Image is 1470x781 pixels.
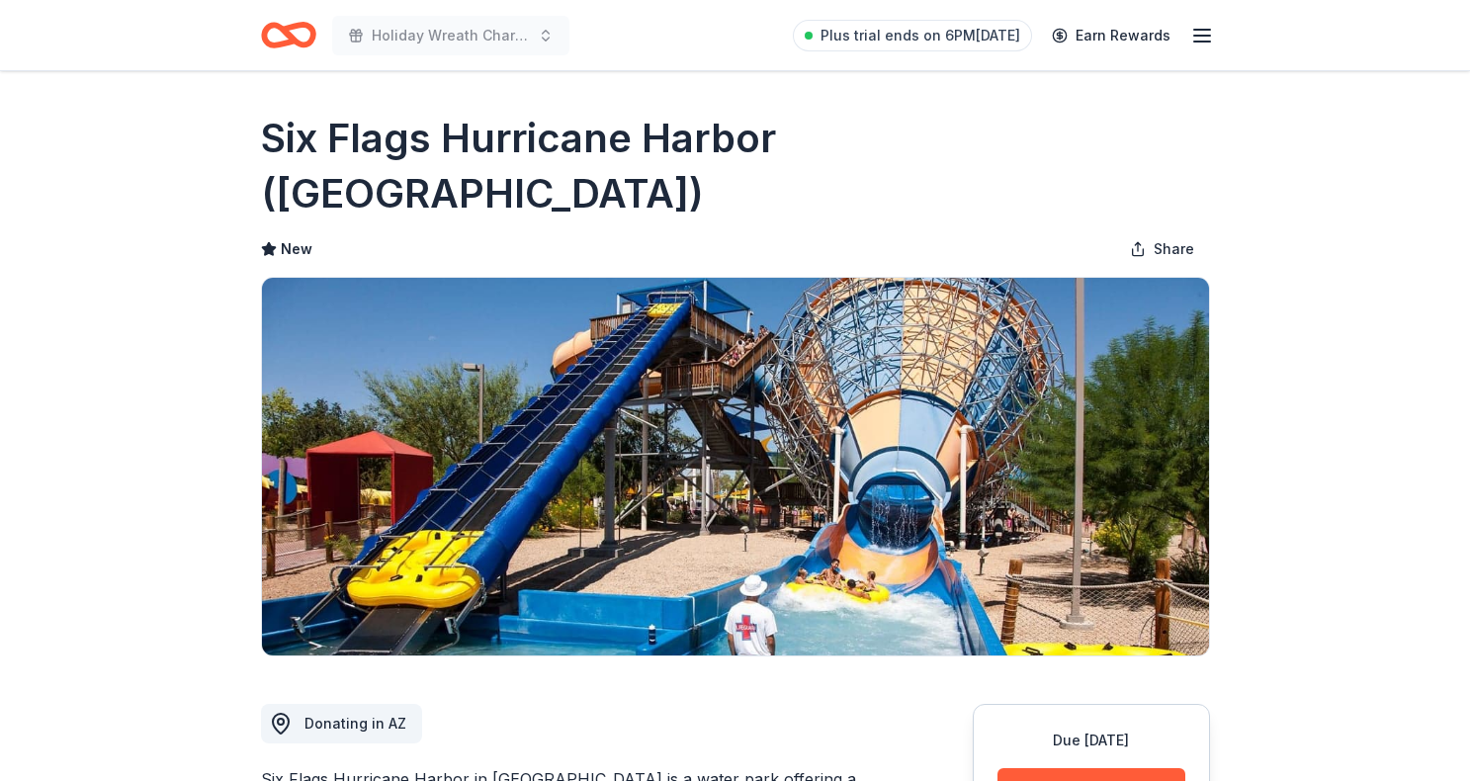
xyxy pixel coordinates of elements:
a: Home [261,12,316,58]
span: Donating in AZ [304,715,406,732]
h1: Six Flags Hurricane Harbor ([GEOGRAPHIC_DATA]) [261,111,1210,221]
div: Due [DATE] [997,729,1185,752]
span: Holiday Wreath Charity Fundraiser [372,24,530,47]
span: New [281,237,312,261]
span: Plus trial ends on 6PM[DATE] [821,24,1020,47]
button: Share [1114,229,1210,269]
span: Share [1154,237,1194,261]
a: Plus trial ends on 6PM[DATE] [793,20,1032,51]
img: Image for Six Flags Hurricane Harbor (Phoenix) [262,278,1209,655]
button: Holiday Wreath Charity Fundraiser [332,16,569,55]
a: Earn Rewards [1040,18,1182,53]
